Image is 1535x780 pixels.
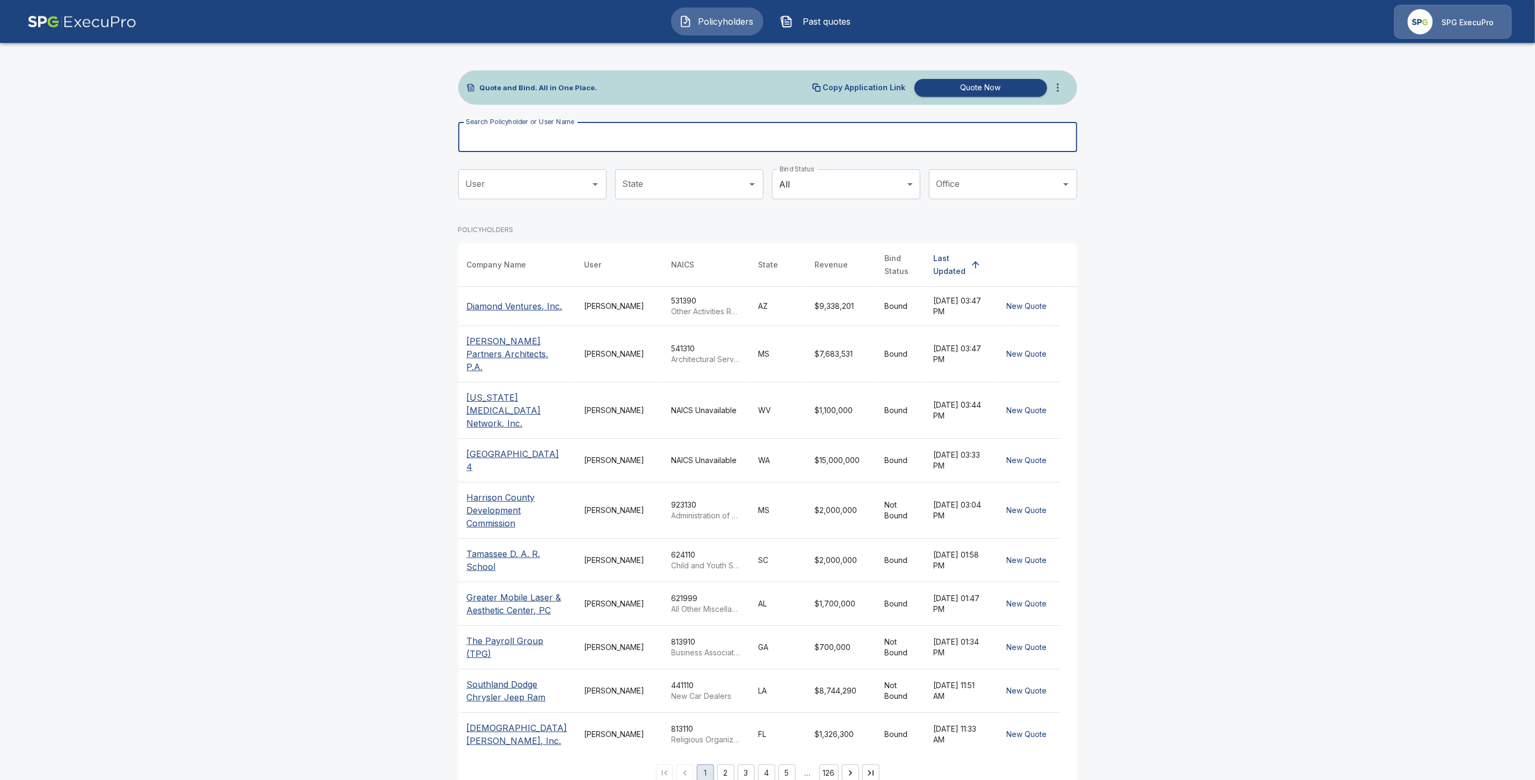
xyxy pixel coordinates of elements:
[467,678,567,704] p: Southland Dodge Chrysler Jeep Ram
[750,539,806,582] td: SC
[672,500,741,521] div: 923130
[1003,638,1051,658] button: New Quote
[925,582,994,626] td: [DATE] 01:47 PM
[1003,297,1051,316] button: New Quote
[467,258,527,271] div: Company Name
[925,626,994,669] td: [DATE] 01:34 PM
[876,326,925,382] td: Bound
[672,343,741,365] div: 541310
[1442,17,1494,28] p: SPG ExecuPro
[585,258,602,271] div: User
[750,287,806,326] td: AZ
[806,482,876,539] td: $2,000,000
[797,15,856,28] span: Past quotes
[585,505,654,516] div: [PERSON_NAME]
[1003,451,1051,471] button: New Quote
[467,547,567,573] p: Tamassee D. A. R. School
[876,539,925,582] td: Bound
[1394,5,1512,39] a: Agency IconSPG ExecuPro
[1408,9,1433,34] img: Agency Icon
[780,164,815,174] label: Bind Status
[772,169,920,199] div: All
[806,626,876,669] td: $700,000
[750,482,806,539] td: MS
[934,252,966,278] div: Last Updated
[467,447,567,473] p: [GEOGRAPHIC_DATA] 4
[806,382,876,439] td: $1,100,000
[750,713,806,756] td: FL
[672,550,741,571] div: 624110
[672,354,741,365] p: Architectural Services
[679,15,692,28] img: Policyholders Icon
[467,491,567,530] p: Harrison County Development Commission
[672,680,741,702] div: 441110
[750,439,806,482] td: WA
[585,555,654,566] div: [PERSON_NAME]
[467,300,563,313] p: Diamond Ventures, Inc.
[1003,501,1051,521] button: New Quote
[672,560,741,571] p: Child and Youth Services
[671,8,763,35] button: Policyholders IconPolicyholders
[585,642,654,653] div: [PERSON_NAME]
[585,729,654,740] div: [PERSON_NAME]
[876,582,925,626] td: Bound
[672,691,741,702] p: New Car Dealers
[467,591,567,617] p: Greater Mobile Laser & Aesthetic Center, PC
[925,713,994,756] td: [DATE] 11:33 AM
[823,84,906,91] p: Copy Application Link
[815,258,848,271] div: Revenue
[745,177,760,192] button: Open
[925,439,994,482] td: [DATE] 03:33 PM
[585,301,654,312] div: [PERSON_NAME]
[806,439,876,482] td: $15,000,000
[467,391,567,430] p: [US_STATE] [MEDICAL_DATA] Network, Inc.
[806,669,876,713] td: $8,744,290
[466,117,574,126] label: Search Policyholder or User Name
[585,405,654,416] div: [PERSON_NAME]
[1003,401,1051,421] button: New Quote
[914,79,1047,97] button: Quote Now
[672,734,741,745] p: Religious Organizations
[799,768,816,778] div: …
[467,721,567,747] p: [DEMOGRAPHIC_DATA][PERSON_NAME], Inc.
[876,243,925,287] th: Bind Status
[876,439,925,482] td: Bound
[925,482,994,539] td: [DATE] 03:04 PM
[696,15,755,28] span: Policyholders
[480,84,597,91] p: Quote and Bind. All in One Place.
[772,8,864,35] button: Past quotes IconPast quotes
[750,669,806,713] td: LA
[1003,725,1051,745] button: New Quote
[876,669,925,713] td: Not Bound
[925,539,994,582] td: [DATE] 01:58 PM
[672,295,741,317] div: 531390
[925,326,994,382] td: [DATE] 03:47 PM
[876,713,925,756] td: Bound
[750,326,806,382] td: MS
[876,382,925,439] td: Bound
[1003,551,1051,570] button: New Quote
[1003,594,1051,614] button: New Quote
[585,685,654,696] div: [PERSON_NAME]
[458,243,1077,756] table: simple table
[925,287,994,326] td: [DATE] 03:47 PM
[585,598,654,609] div: [PERSON_NAME]
[1003,344,1051,364] button: New Quote
[780,15,793,28] img: Past quotes Icon
[1047,77,1069,98] button: more
[876,626,925,669] td: Not Bound
[672,604,741,615] p: All Other Miscellaneous Ambulatory Health Care Services
[467,335,567,373] p: [PERSON_NAME] Partners Architects, P.A.
[672,637,741,658] div: 813910
[672,258,695,271] div: NAICS
[672,647,741,658] p: Business Associations
[458,225,514,235] p: POLICYHOLDERS
[1003,681,1051,701] button: New Quote
[750,582,806,626] td: AL
[925,382,994,439] td: [DATE] 03:44 PM
[876,287,925,326] td: Bound
[663,382,750,439] td: NAICS Unavailable
[672,510,741,521] p: Administration of Human Resource Programs (except Education, Public Health, and Veterans' Affairs...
